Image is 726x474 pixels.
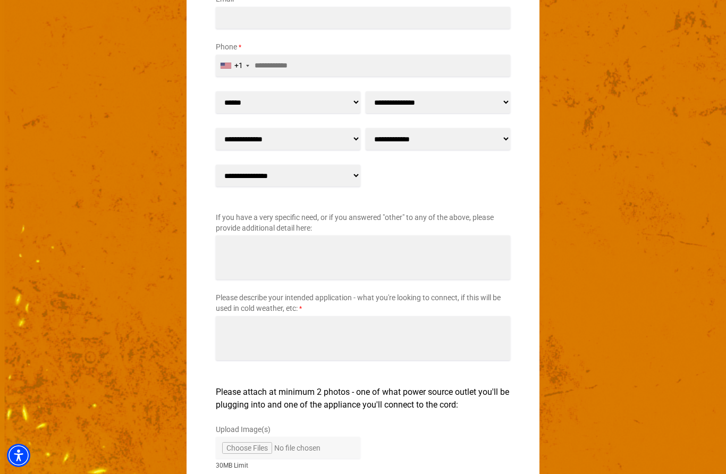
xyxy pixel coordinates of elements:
div: Accessibility Menu [7,444,30,467]
div: +1 [234,60,243,71]
p: Please attach at minimum 2 photos - one of what power source outlet you'll be plugging into and o... [216,386,510,411]
small: 30MB Limit [216,461,360,470]
span: Phone [216,43,237,51]
span: If you have a very specific need, or if you answered "other" to any of the above, please provide ... [216,213,494,232]
span: Upload Image(s) [216,425,271,434]
div: United States: +1 [216,55,252,76]
span: Please describe your intended application - what you're looking to connect, if this will be used ... [216,293,501,312]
